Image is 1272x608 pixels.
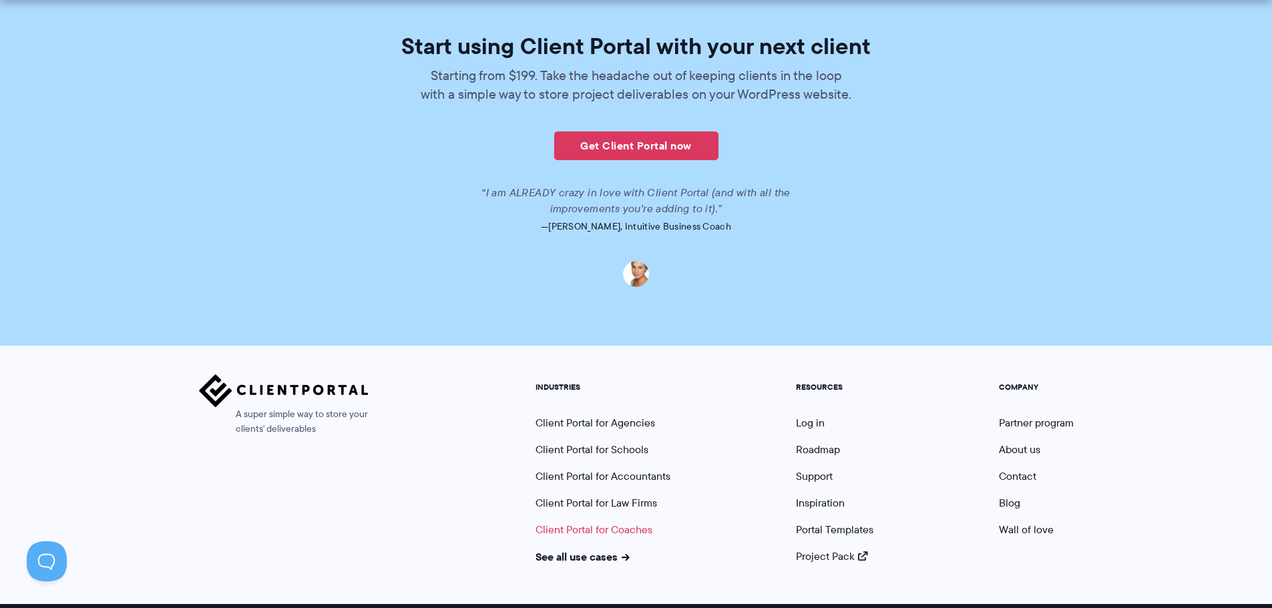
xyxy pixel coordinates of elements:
[419,66,853,103] p: Starting from $199. Take the headache out of keeping clients in the loop with a simple way to sto...
[999,495,1020,511] a: Blog
[536,549,630,565] a: See all use cases
[554,131,718,160] a: Get Client Portal now
[796,382,873,392] h5: RESOURCES
[999,442,1040,457] a: About us
[999,382,1074,392] h5: COMPANY
[796,549,868,564] a: Project Pack
[536,382,670,392] h5: INDUSTRIES
[261,217,1011,236] p: —[PERSON_NAME], Intuitive Business Coach
[796,442,840,457] a: Roadmap
[796,415,825,430] a: Log in
[536,495,657,511] a: Client Portal for Law Firms
[27,541,67,581] iframe: Toggle Customer Support
[536,469,670,484] a: Client Portal for Accountants
[199,407,369,436] span: A super simple way to store your clients' deliverables
[536,522,652,537] a: Client Portal for Coaches
[796,495,845,511] a: Inspiration
[466,185,807,217] p: “I am ALREADY crazy in love with Client Portal (and with all the improvements you're adding to it).”
[796,469,833,484] a: Support
[999,469,1036,484] a: Contact
[261,35,1011,57] h2: Start using Client Portal with your next client
[536,442,648,457] a: Client Portal for Schools
[999,415,1074,430] a: Partner program
[536,415,655,430] a: Client Portal for Agencies
[796,522,873,537] a: Portal Templates
[999,522,1054,537] a: Wall of love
